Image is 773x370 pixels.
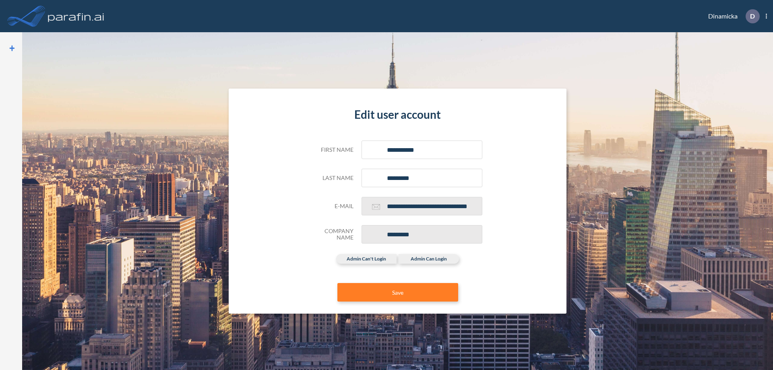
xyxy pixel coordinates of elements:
[313,228,353,242] h5: Company Name
[337,283,458,302] button: Save
[313,203,353,210] h5: E-mail
[399,254,459,264] label: admin can login
[313,175,353,182] h5: Last name
[46,8,106,24] img: logo
[313,108,482,122] h4: Edit user account
[336,254,397,264] label: admin can't login
[696,9,767,23] div: Dinamicka
[750,12,755,20] p: D
[313,147,353,153] h5: First name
